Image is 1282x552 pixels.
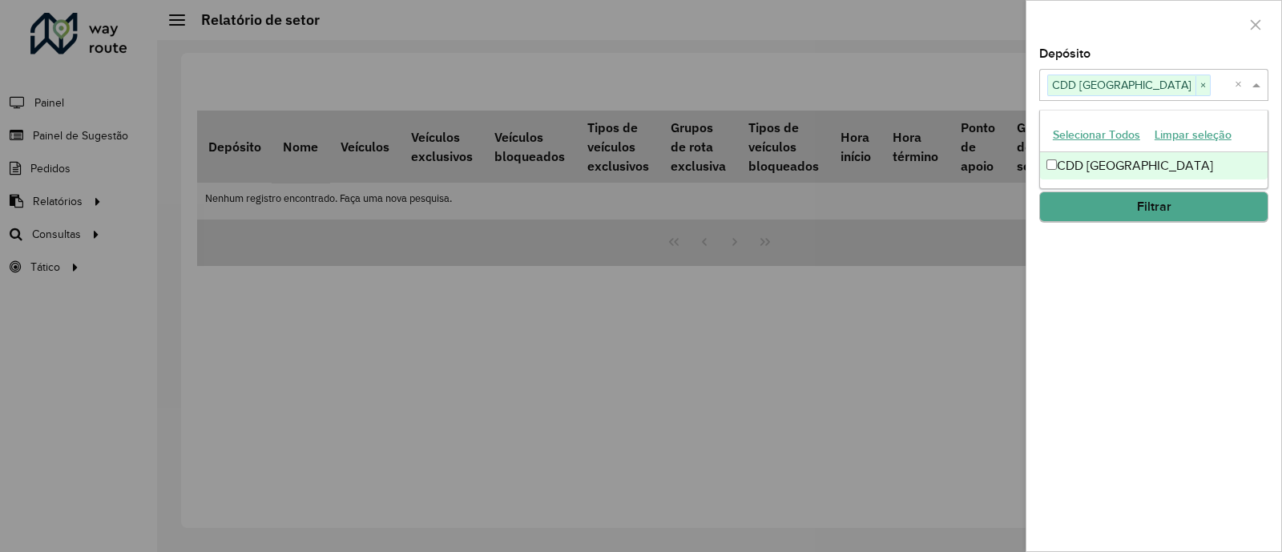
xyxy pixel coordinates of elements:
div: CDD [GEOGRAPHIC_DATA] [1040,152,1268,179]
button: Selecionar Todos [1046,123,1147,147]
span: Clear all [1235,75,1248,95]
button: Limpar seleção [1147,123,1239,147]
span: × [1195,76,1210,95]
label: Depósito [1039,44,1091,63]
ng-dropdown-panel: Options list [1039,110,1268,189]
span: CDD [GEOGRAPHIC_DATA] [1048,75,1195,95]
button: Filtrar [1039,191,1268,222]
